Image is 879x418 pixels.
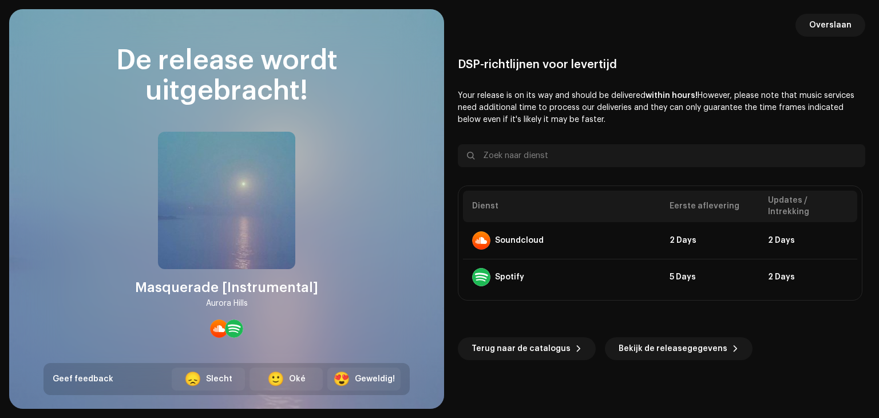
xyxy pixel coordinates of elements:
div: Slecht [206,373,232,385]
td: 5 Days [660,259,759,295]
div: Spotify [495,273,524,282]
td: 2 Days [759,222,857,259]
span: Geef feedback [53,375,113,383]
div: Aurora Hills [206,297,248,310]
th: Eerste aflevering [660,191,759,222]
button: Terug naar de catalogus [458,337,596,360]
div: Geweldig! [355,373,395,385]
img: c8ad815c-d799-4e74-909d-d5c8dc70793c [158,132,295,269]
div: Soundcloud [495,236,544,245]
div: Oké [289,373,306,385]
div: 😍 [333,372,350,386]
td: 2 Days [759,259,857,295]
td: 2 Days [660,222,759,259]
div: De release wordt uitgebracht! [43,46,410,107]
b: within hours! [646,92,698,100]
button: Overslaan [795,14,865,37]
span: Overslaan [809,14,852,37]
button: Bekijk de releasegegevens [605,337,753,360]
th: Dienst [463,191,660,222]
div: 😞 [184,372,201,386]
span: Bekijk de releasegegevens [619,337,727,360]
input: Zoek naar dienst [458,144,865,167]
div: 🙂 [267,372,284,386]
div: Masquerade [Instrumental] [135,278,318,297]
p: Your release is on its way and should be delivered However, please note that music services need ... [458,90,865,126]
span: Terug naar de catalogus [472,337,571,360]
th: Updates / Intrekking [759,191,857,222]
div: DSP-richtlijnen voor levertijd [458,58,865,72]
